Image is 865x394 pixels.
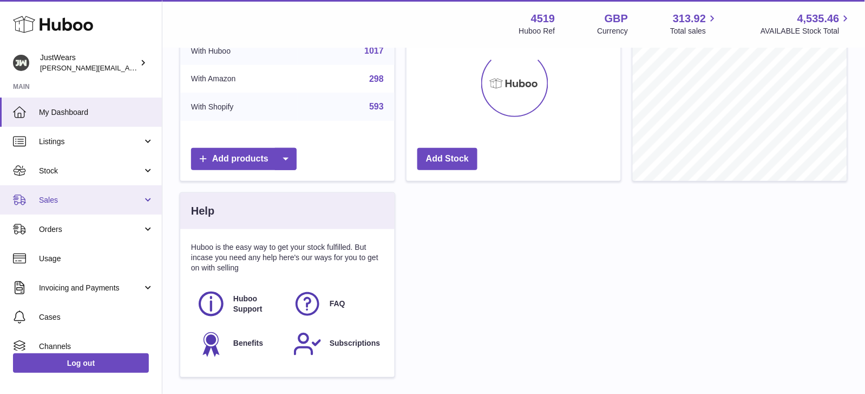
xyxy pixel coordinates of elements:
[191,148,297,170] a: Add products
[39,312,154,322] span: Cases
[761,26,852,36] span: AVAILABLE Stock Total
[417,148,477,170] a: Add Stock
[673,11,706,26] span: 313.92
[39,195,142,205] span: Sales
[233,294,281,314] span: Huboo Support
[180,37,298,65] td: With Huboo
[598,26,628,36] div: Currency
[196,330,282,359] a: Benefits
[233,339,263,349] span: Benefits
[519,26,555,36] div: Huboo Ref
[39,254,154,264] span: Usage
[196,289,282,319] a: Huboo Support
[369,74,384,83] a: 298
[191,242,384,273] p: Huboo is the easy way to get your stock fulfilled. But incase you need any help here's our ways f...
[531,11,555,26] strong: 4519
[13,55,29,71] img: josh@just-wears.com
[39,224,142,235] span: Orders
[13,353,149,373] a: Log out
[605,11,628,26] strong: GBP
[364,46,384,55] a: 1017
[797,11,840,26] span: 4,535.46
[180,93,298,121] td: With Shopify
[191,204,214,218] h3: Help
[330,339,380,349] span: Subscriptions
[40,53,137,73] div: JustWears
[330,299,345,309] span: FAQ
[39,137,142,147] span: Listings
[293,330,378,359] a: Subscriptions
[40,63,217,72] span: [PERSON_NAME][EMAIL_ADDRESS][DOMAIN_NAME]
[293,289,378,319] a: FAQ
[369,102,384,111] a: 593
[39,107,154,118] span: My Dashboard
[761,11,852,36] a: 4,535.46 AVAILABLE Stock Total
[39,166,142,176] span: Stock
[39,341,154,352] span: Channels
[670,11,718,36] a: 313.92 Total sales
[180,65,298,93] td: With Amazon
[39,283,142,293] span: Invoicing and Payments
[670,26,718,36] span: Total sales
